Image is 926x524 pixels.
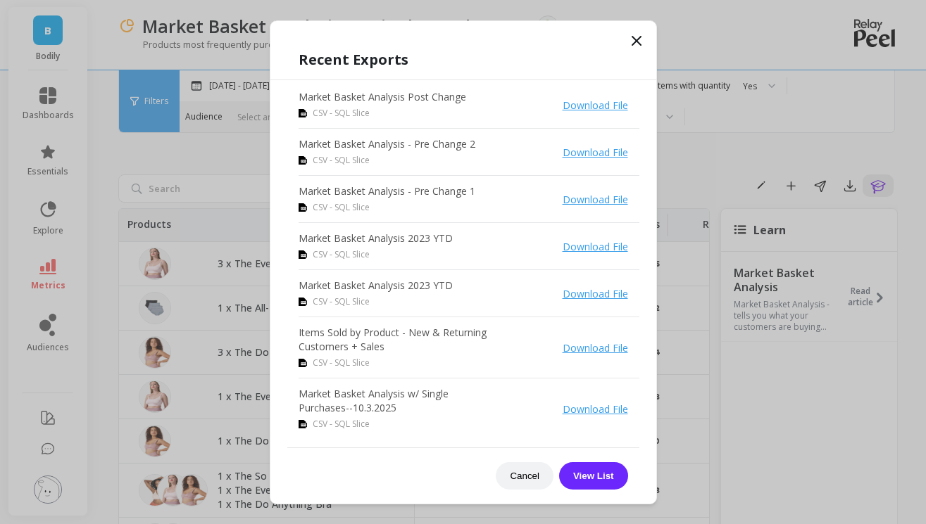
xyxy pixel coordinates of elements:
a: Download File [563,98,628,112]
p: Market Basket Analysis 2023 YTD [299,231,453,245]
img: csv icon [299,250,307,259]
img: csv icon [299,359,307,367]
img: csv icon [299,420,307,428]
a: Download File [563,146,628,159]
a: Download File [563,193,628,206]
h1: Recent Exports [299,49,628,70]
img: csv icon [299,203,307,212]
button: Cancel [496,462,553,490]
p: Market Basket Analysis - Pre Change 2 [299,137,475,151]
span: CSV - SQL Slice [313,201,370,214]
a: Download File [563,287,628,300]
img: csv icon [299,109,307,117]
p: Items Sold by Product - New & Returning Customers + Sales [299,326,496,354]
p: Market Basket Analysis 2023 YTD [299,279,453,293]
p: Market Basket Analysis w/ Single Purchases--10.3.2025 [299,387,496,415]
span: CSV - SQL Slice [313,418,370,430]
img: csv icon [299,156,307,165]
span: CSV - SQL Slice [313,248,370,261]
span: CSV - SQL Slice [313,107,370,120]
a: Download File [563,341,628,354]
p: Market Basket Analysis Post Change [299,90,466,104]
span: CSV - SQL Slice [313,357,370,369]
a: Download File [563,240,628,253]
span: CSV - SQL Slice [313,154,370,167]
span: CSV - SQL Slice [313,295,370,308]
button: View List [559,462,628,490]
img: csv icon [299,298,307,306]
a: Download File [563,402,628,416]
p: Market Basket Analysis - Pre Change 1 [299,184,475,198]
